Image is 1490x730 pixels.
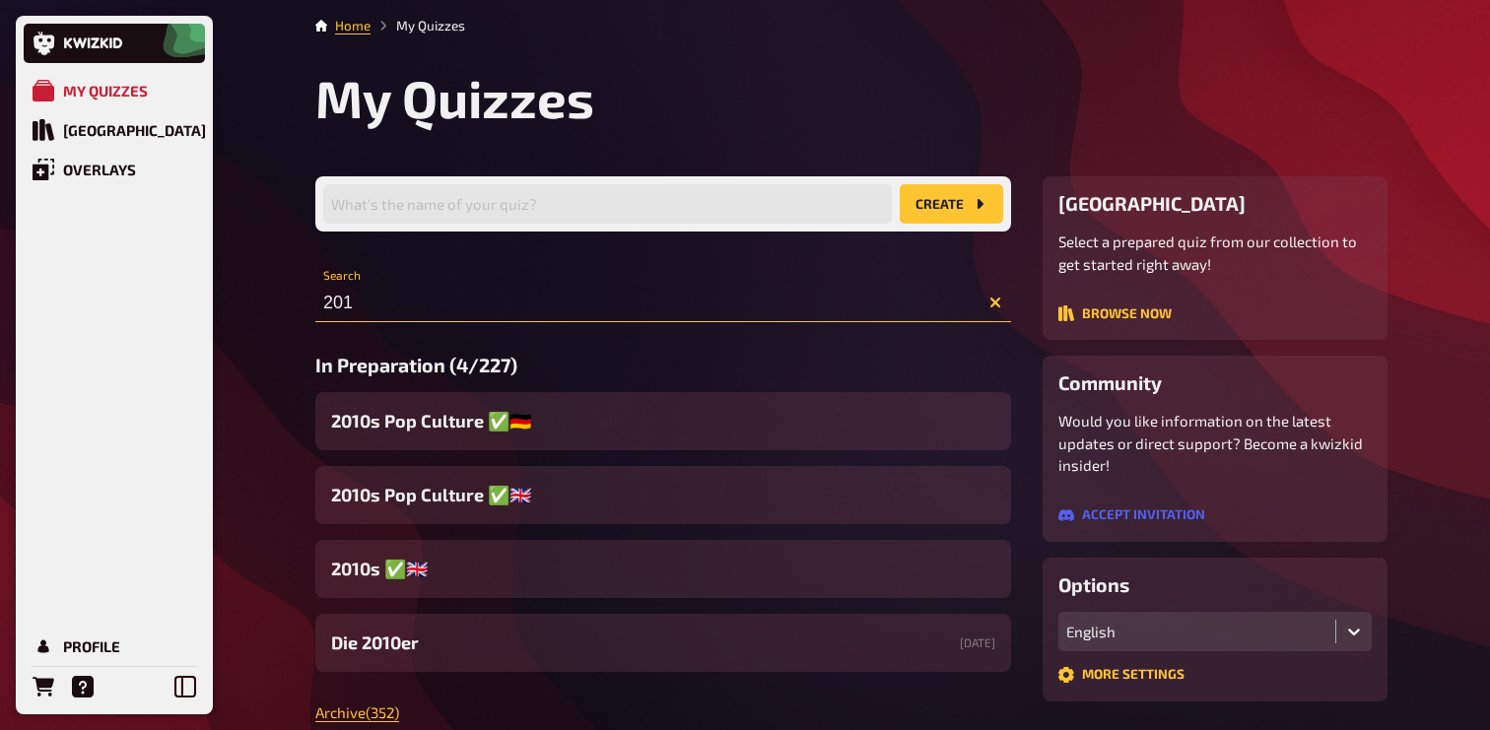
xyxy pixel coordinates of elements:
input: Search [315,283,1011,322]
button: Browse now [1058,305,1172,321]
a: Overlays [24,150,205,189]
h3: In Preparation (4/227) [315,354,1011,376]
p: Select a prepared quiz from our collection to get started right away! [1058,231,1372,275]
div: Overlays [63,161,136,178]
a: 2010s Pop Culture ✅🇩🇪 [315,392,1011,450]
a: 2010s Pop Culture ✅🇬🇧 [315,466,1011,524]
span: 2010s ​✅​🇬🇧​ [331,556,428,582]
div: [GEOGRAPHIC_DATA] [63,121,206,139]
a: My Quizzes [24,71,205,110]
div: Profile [63,637,120,655]
a: More settings [1058,668,1185,686]
a: Quiz Library [24,110,205,150]
button: Accept invitation [1058,507,1205,523]
h3: Community [1058,371,1372,394]
li: My Quizzes [371,16,465,35]
a: 2010s ​✅​🇬🇧​ [315,540,1011,598]
input: What's the name of your quiz? [323,184,892,224]
a: Die 2010er[DATE] [315,614,1011,672]
a: Orders [24,667,63,706]
a: Profile [24,627,205,666]
h3: Options [1058,573,1372,596]
a: Help [63,667,102,706]
span: 2010s Pop Culture ✅🇬🇧 [331,482,531,508]
a: Accept invitation [1058,508,1205,526]
div: English [1066,623,1327,640]
button: More settings [1058,667,1185,683]
h3: [GEOGRAPHIC_DATA] [1058,192,1372,215]
a: Browse now [1058,306,1172,324]
div: My Quizzes [63,82,148,100]
li: Home [335,16,371,35]
p: Would you like information on the latest updates or direct support? Become a kwizkid insider! [1058,410,1372,477]
h1: My Quizzes [315,67,1388,129]
span: 2010s Pop Culture ✅🇩🇪 [331,408,531,434]
a: Archive(352) [315,703,399,721]
a: Home [335,18,371,33]
button: create [900,184,1003,224]
small: [DATE] [960,634,995,651]
span: Die 2010er [331,630,419,656]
